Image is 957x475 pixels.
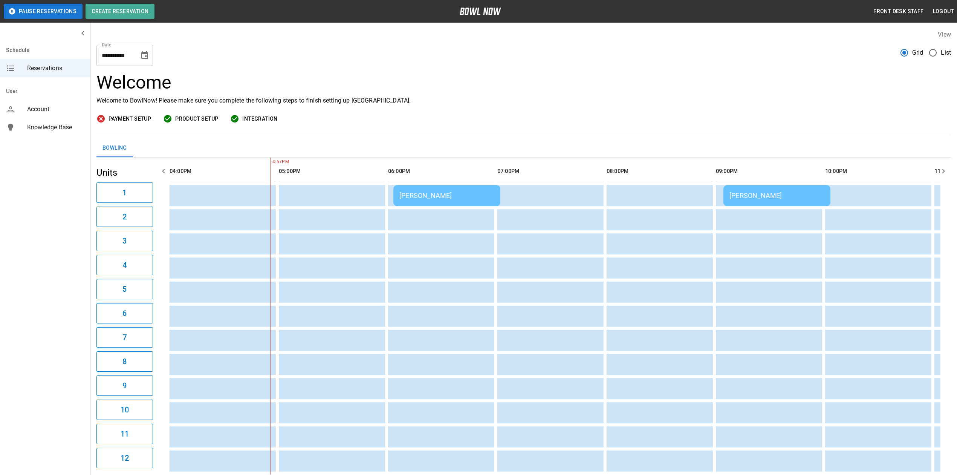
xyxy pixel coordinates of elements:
h6: 11 [121,428,129,440]
label: View [938,31,951,38]
button: 2 [96,207,153,227]
button: 1 [96,182,153,203]
button: 4 [96,255,153,275]
button: 6 [96,303,153,323]
h6: 7 [122,331,127,343]
div: [PERSON_NAME] [399,192,494,199]
button: 7 [96,327,153,348]
h6: 1 [122,187,127,199]
img: logo [460,8,501,15]
button: Logout [930,5,957,18]
button: 3 [96,231,153,251]
h6: 5 [122,283,127,295]
h3: Welcome [96,72,951,93]
h6: 6 [122,307,127,319]
p: Welcome to BowlNow! Please make sure you complete the following steps to finish setting up [GEOGR... [96,96,951,105]
h6: 9 [122,380,127,392]
h6: 3 [122,235,127,247]
h6: 12 [121,452,129,464]
h6: 2 [122,211,127,223]
button: 5 [96,279,153,299]
span: Integration [242,114,277,124]
span: List [941,48,951,57]
h6: 4 [122,259,127,271]
span: Reservations [27,64,84,73]
button: Choose date, selected date is Sep 5, 2025 [137,48,152,63]
div: inventory tabs [96,139,951,157]
h5: Units [96,167,153,179]
h6: 8 [122,355,127,368]
div: [PERSON_NAME] [729,192,824,199]
button: Bowling [96,139,133,157]
button: 9 [96,375,153,396]
button: Create Reservation [86,4,154,19]
span: Payment Setup [109,114,151,124]
button: 12 [96,448,153,468]
button: 11 [96,424,153,444]
button: Pause Reservations [4,4,83,19]
span: Account [27,105,84,114]
button: 8 [96,351,153,372]
h6: 10 [121,404,129,416]
button: 10 [96,400,153,420]
span: Product Setup [175,114,218,124]
span: Knowledge Base [27,123,84,132]
button: Front Desk Staff [870,5,926,18]
span: 4:57PM [271,158,272,166]
span: Grid [912,48,923,57]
